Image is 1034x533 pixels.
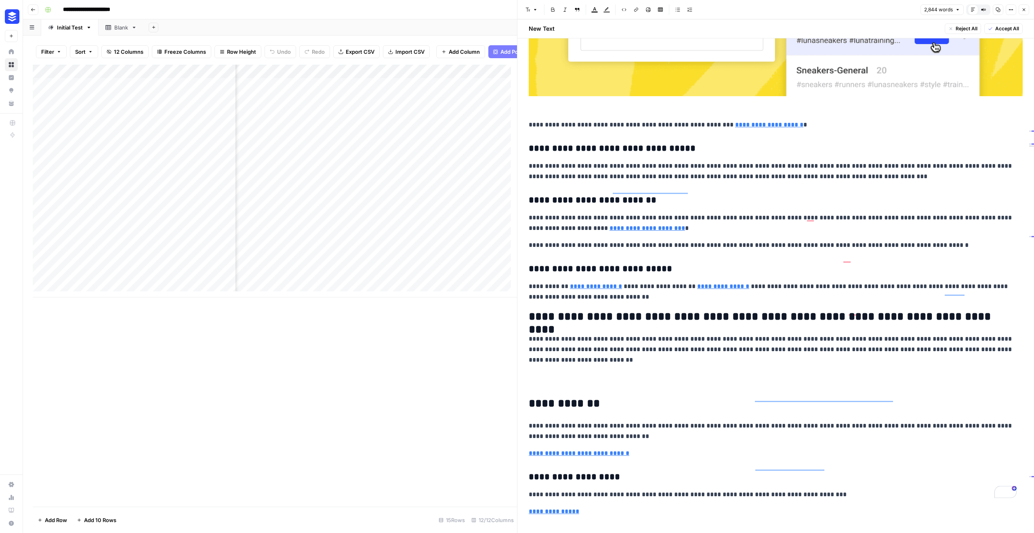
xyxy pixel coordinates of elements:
[5,504,18,517] a: Learning Hub
[152,45,211,58] button: Freeze Columns
[84,516,116,524] span: Add 10 Rows
[921,4,964,15] button: 2,844 words
[5,58,18,71] a: Browse
[164,48,206,56] span: Freeze Columns
[5,9,19,24] img: Buffer Logo
[36,45,67,58] button: Filter
[5,478,18,491] a: Settings
[227,48,256,56] span: Row Height
[5,491,18,504] a: Usage
[346,48,374,56] span: Export CSV
[395,48,425,56] span: Import CSV
[299,45,330,58] button: Redo
[45,516,67,524] span: Add Row
[383,45,430,58] button: Import CSV
[435,514,468,527] div: 15 Rows
[72,514,121,527] button: Add 10 Rows
[5,71,18,84] a: Insights
[57,23,83,32] div: Initial Test
[924,6,953,13] span: 2,844 words
[945,23,981,34] button: Reject All
[333,45,380,58] button: Export CSV
[984,23,1023,34] button: Accept All
[5,84,18,97] a: Opportunities
[312,48,325,56] span: Redo
[99,19,144,36] a: Blank
[488,45,549,58] button: Add Power Agent
[5,97,18,110] a: Your Data
[41,19,99,36] a: Initial Test
[5,517,18,530] button: Help + Support
[995,25,1019,32] span: Accept All
[468,514,517,527] div: 12/12 Columns
[214,45,261,58] button: Row Height
[33,514,72,527] button: Add Row
[114,23,128,32] div: Blank
[5,45,18,58] a: Home
[5,6,18,27] button: Workspace: Buffer
[114,48,143,56] span: 12 Columns
[75,48,86,56] span: Sort
[41,48,54,56] span: Filter
[500,48,544,56] span: Add Power Agent
[277,48,291,56] span: Undo
[956,25,977,32] span: Reject All
[529,25,555,33] h2: New Text
[265,45,296,58] button: Undo
[449,48,480,56] span: Add Column
[101,45,149,58] button: 12 Columns
[70,45,98,58] button: Sort
[436,45,485,58] button: Add Column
